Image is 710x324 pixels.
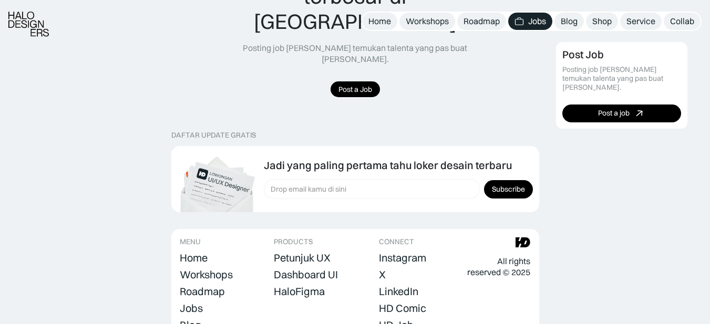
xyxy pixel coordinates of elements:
a: Roadmap [457,13,506,30]
a: Dashboard UI [274,267,338,282]
a: Instagram [379,250,426,265]
form: Form Subscription [264,179,533,199]
a: LinkedIn [379,284,418,299]
div: Roadmap [180,285,225,298]
a: Workshops [180,267,233,282]
a: Collab [664,13,701,30]
div: Service [626,16,655,27]
div: Instagram [379,252,426,264]
input: Subscribe [484,180,533,198]
a: Service [620,13,662,30]
div: Jobs [528,16,546,27]
a: Roadmap [180,284,225,299]
div: LinkedIn [379,285,418,298]
div: X [379,268,386,281]
div: Home [368,16,391,27]
div: Petunjuk UX [274,252,331,264]
div: Jadi yang paling pertama tahu loker desain terbaru [264,159,512,172]
div: All rights reserved © 2025 [467,256,530,278]
div: Shop [592,16,612,27]
a: Jobs [508,13,552,30]
div: Roadmap [464,16,500,27]
a: Workshops [399,13,455,30]
div: Post Job [562,48,604,61]
div: MENU [180,237,201,246]
div: PRODUCTS [274,237,313,246]
div: Dashboard UI [274,268,338,281]
a: Post a job [562,104,681,122]
div: Workshops [406,16,449,27]
input: Drop email kamu di sini [264,179,480,199]
div: CONNECT [379,237,414,246]
a: HaloFigma [274,284,325,299]
a: Jobs [180,301,203,316]
a: HD Comic [379,301,426,316]
div: Blog [561,16,578,27]
div: HD Comic [379,302,426,315]
a: X [379,267,386,282]
div: Jobs [180,302,203,315]
div: Post a Job [338,85,372,94]
div: Collab [670,16,694,27]
a: Blog [554,13,584,30]
div: Posting job [PERSON_NAME] temukan talenta yang pas buat [PERSON_NAME]. [212,43,499,65]
div: Post a job [598,109,630,118]
a: Home [362,13,397,30]
div: HaloFigma [274,285,325,298]
a: Shop [586,13,618,30]
div: DAFTAR UPDATE GRATIS [171,131,256,140]
div: Home [180,252,208,264]
div: Workshops [180,268,233,281]
a: Home [180,250,208,265]
a: Petunjuk UX [274,250,331,265]
div: Posting job [PERSON_NAME] temukan talenta yang pas buat [PERSON_NAME]. [562,65,681,91]
a: Post a Job [331,81,380,98]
